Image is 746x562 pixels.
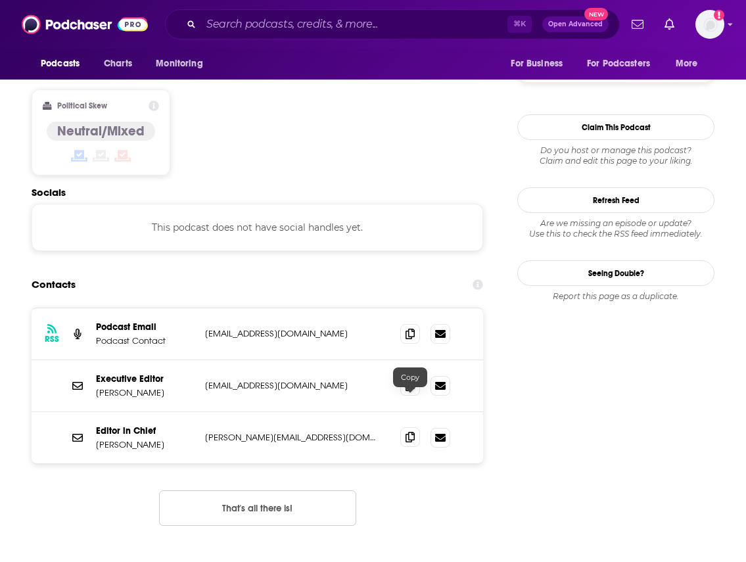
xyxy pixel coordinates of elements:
[548,21,603,28] span: Open Advanced
[32,272,76,297] h2: Contacts
[96,439,195,450] p: [PERSON_NAME]
[659,13,680,35] a: Show notifications dropdown
[96,321,195,333] p: Podcast Email
[57,123,145,139] h4: Neutral/Mixed
[517,291,714,302] div: Report this page as a duplicate.
[517,187,714,213] button: Refresh Feed
[32,51,97,76] button: open menu
[517,114,714,140] button: Claim This Podcast
[96,425,195,436] p: Editor in Chief
[507,16,532,33] span: ⌘ K
[205,432,379,443] p: [PERSON_NAME][EMAIL_ADDRESS][DOMAIN_NAME]
[22,12,148,37] img: Podchaser - Follow, Share and Rate Podcasts
[695,10,724,39] span: Logged in as AnthonyLam
[205,380,379,391] p: [EMAIL_ADDRESS][DOMAIN_NAME]
[57,101,107,110] h2: Political Skew
[96,335,195,346] p: Podcast Contact
[104,55,132,73] span: Charts
[587,55,650,73] span: For Podcasters
[695,10,724,39] img: User Profile
[626,13,649,35] a: Show notifications dropdown
[666,51,714,76] button: open menu
[542,16,609,32] button: Open AdvancedNew
[96,373,195,385] p: Executive Editor
[41,55,80,73] span: Podcasts
[156,55,202,73] span: Monitoring
[501,51,579,76] button: open menu
[45,334,59,344] h3: RSS
[201,14,507,35] input: Search podcasts, credits, & more...
[205,328,379,339] p: [EMAIL_ADDRESS][DOMAIN_NAME]
[676,55,698,73] span: More
[578,51,669,76] button: open menu
[32,204,483,251] div: This podcast does not have social handles yet.
[393,367,427,387] div: Copy
[517,218,714,239] div: Are we missing an episode or update? Use this to check the RSS feed immediately.
[584,8,608,20] span: New
[159,490,356,526] button: Nothing here.
[95,51,140,76] a: Charts
[511,55,563,73] span: For Business
[165,9,620,39] div: Search podcasts, credits, & more...
[517,145,714,156] span: Do you host or manage this podcast?
[96,387,195,398] p: [PERSON_NAME]
[147,51,220,76] button: open menu
[695,10,724,39] button: Show profile menu
[517,145,714,166] div: Claim and edit this page to your liking.
[32,186,483,199] h2: Socials
[517,260,714,286] a: Seeing Double?
[714,10,724,20] svg: Add a profile image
